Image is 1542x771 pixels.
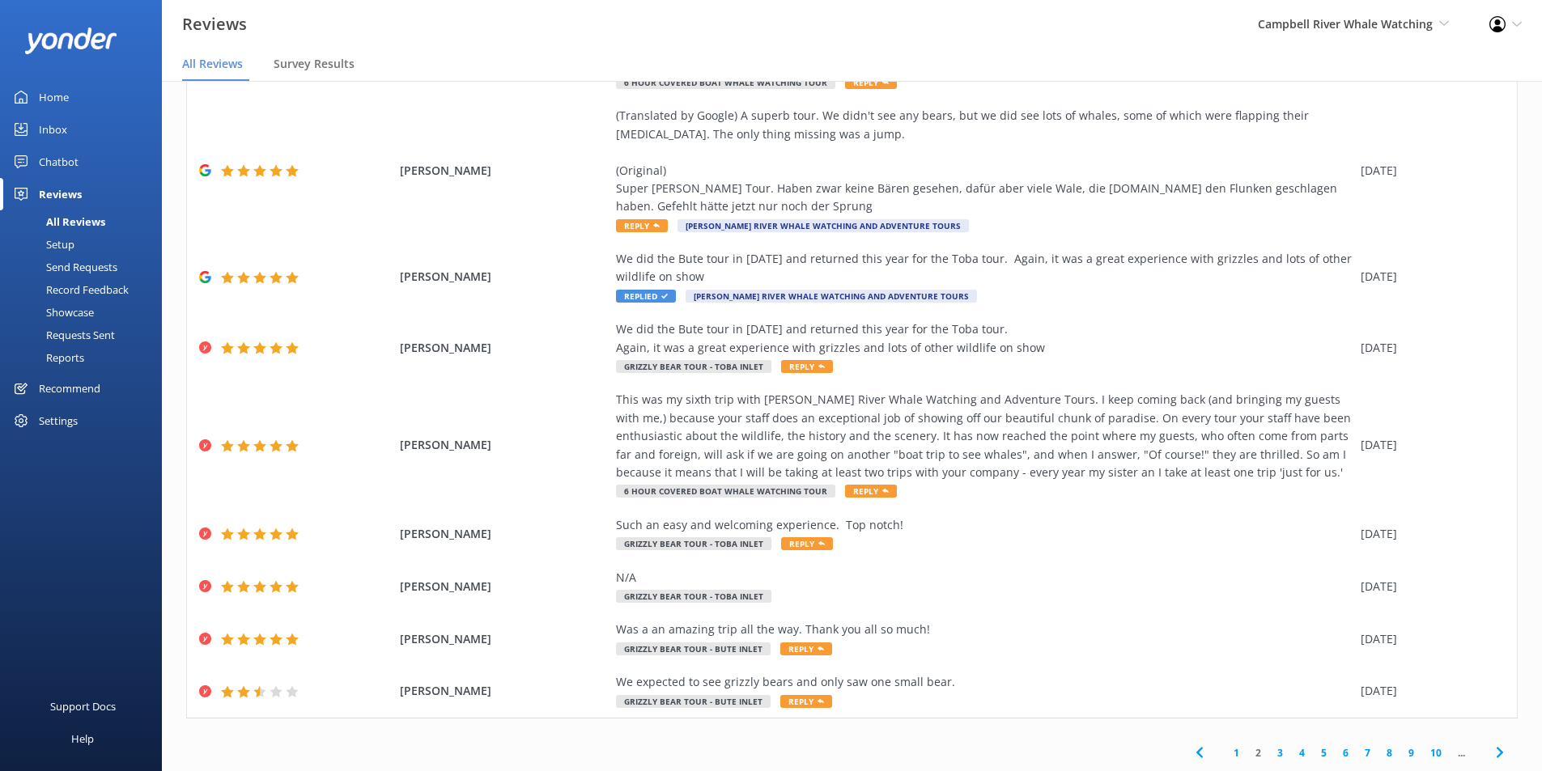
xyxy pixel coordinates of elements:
div: N/A [616,569,1353,587]
a: Send Requests [10,256,162,278]
div: Record Feedback [10,278,129,301]
a: Setup [10,233,162,256]
div: Reviews [39,178,82,210]
span: Grizzly Bear Tour - Toba Inlet [616,360,771,373]
div: (Translated by Google) A superb tour. We didn't see any bears, but we did see lots of whales, som... [616,107,1353,215]
a: Reports [10,346,162,369]
span: [PERSON_NAME] [400,682,609,700]
span: Replied [616,290,676,303]
a: 9 [1400,745,1422,760]
a: Requests Sent [10,324,162,346]
a: 8 [1378,745,1400,760]
span: [PERSON_NAME] [400,162,609,180]
span: ... [1450,745,1473,760]
div: Reports [10,346,84,369]
div: [DATE] [1361,682,1497,700]
div: [DATE] [1361,268,1497,286]
span: [PERSON_NAME] [400,525,609,543]
div: [DATE] [1361,436,1497,454]
a: 1 [1226,745,1247,760]
div: Settings [39,405,78,437]
div: We did the Bute tour in [DATE] and returned this year for the Toba tour. Again, it was a great ex... [616,250,1353,286]
a: Showcase [10,301,162,324]
div: [DATE] [1361,630,1497,648]
span: [PERSON_NAME] [400,268,609,286]
div: Send Requests [10,256,117,278]
span: [PERSON_NAME] River Whale Watching and Adventure Tours [678,219,969,232]
span: [PERSON_NAME] [400,436,609,454]
a: 3 [1269,745,1291,760]
span: Reply [781,360,833,373]
div: We expected to see grizzly bears and only saw one small bear. [616,673,1353,691]
span: Grizzly Bear Tour - Bute Inlet [616,695,771,708]
span: [PERSON_NAME] [400,578,609,595]
span: Grizzly Bear Tour - Toba Inlet [616,590,771,603]
div: Was a an amazing trip all the way. Thank you all so much! [616,621,1353,638]
div: Chatbot [39,146,79,178]
span: 6 Hour Covered Boat Whale Watching Tour [616,76,835,89]
div: This was my sixth trip with [PERSON_NAME] River Whale Watching and Adventure Tours. I keep coming... [616,391,1353,481]
a: Record Feedback [10,278,162,301]
a: 4 [1291,745,1313,760]
a: 6 [1335,745,1357,760]
span: [PERSON_NAME] [400,630,609,648]
h3: Reviews [182,11,247,37]
div: Inbox [39,113,67,146]
div: Support Docs [50,690,116,722]
span: Grizzly Bear Tour - Bute Inlet [616,642,771,655]
div: [DATE] [1361,339,1497,357]
span: [PERSON_NAME] River Whale Watching and Adventure Tours [686,290,977,303]
span: Reply [780,695,832,708]
div: Setup [10,233,74,256]
div: Recommend [39,372,100,405]
a: 7 [1357,745,1378,760]
span: Reply [781,537,833,550]
div: All Reviews [10,210,105,233]
a: 5 [1313,745,1335,760]
a: 2 [1247,745,1269,760]
div: Help [71,722,94,755]
span: Reply [845,485,897,498]
span: 6 Hour Covered Boat Whale Watching Tour [616,485,835,498]
div: Such an easy and welcoming experience. Top notch! [616,516,1353,534]
div: [DATE] [1361,162,1497,180]
span: Reply [616,219,668,232]
span: Campbell River Whale Watching [1258,16,1433,32]
div: Requests Sent [10,324,115,346]
div: We did the Bute tour in [DATE] and returned this year for the Toba tour. Again, it was a great ex... [616,320,1353,357]
span: Grizzly Bear Tour - Toba Inlet [616,537,771,550]
span: [PERSON_NAME] [400,339,609,357]
a: 10 [1422,745,1450,760]
div: Showcase [10,301,94,324]
div: [DATE] [1361,578,1497,595]
div: [DATE] [1361,525,1497,543]
img: yonder-white-logo.png [24,28,117,54]
div: Home [39,81,69,113]
span: Reply [845,76,897,89]
span: Survey Results [274,56,355,72]
span: All Reviews [182,56,243,72]
span: Reply [780,642,832,655]
a: All Reviews [10,210,162,233]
